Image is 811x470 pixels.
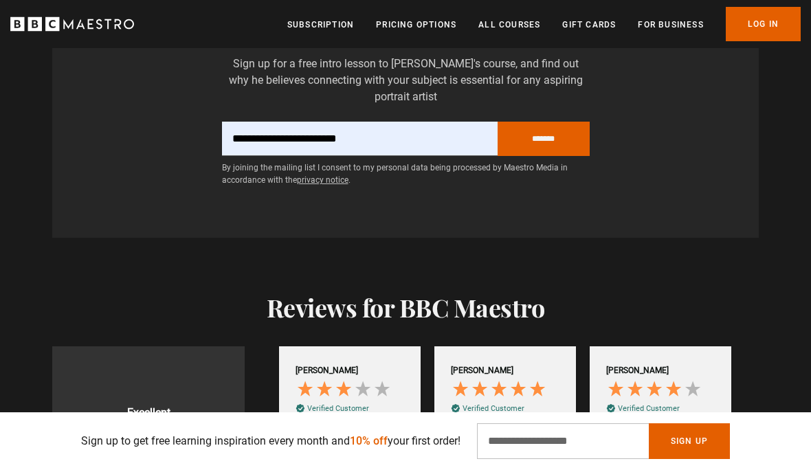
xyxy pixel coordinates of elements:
div: 5 Stars [451,379,551,402]
p: Sign up to get free learning inspiration every month and your first order! [81,433,460,449]
h2: Reviews for BBC Maestro [52,293,759,322]
div: [PERSON_NAME] [451,365,513,377]
div: 4 Stars [606,379,706,402]
div: [PERSON_NAME] [296,365,358,377]
div: Excellent [127,405,170,421]
span: 10% off [350,434,388,447]
a: Subscription [287,18,354,32]
button: Sign Up [649,423,730,459]
a: privacy notice [297,175,348,185]
nav: Primary [287,7,801,41]
div: [PERSON_NAME] [606,365,669,377]
a: Gift Cards [562,18,616,32]
div: Verified Customer [618,403,680,414]
div: Verified Customer [307,403,369,414]
a: All Courses [478,18,540,32]
p: Sign up for a free intro lesson to [PERSON_NAME]'s course, and find out why he believes connectin... [222,56,590,105]
div: 3 Stars [296,379,395,402]
a: For business [638,18,703,32]
div: Verified Customer [463,403,524,414]
p: By joining the mailing list I consent to my personal data being processed by Maestro Media in acc... [222,161,590,186]
svg: BBC Maestro [10,14,134,34]
a: Log In [726,7,801,41]
a: Pricing Options [376,18,456,32]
